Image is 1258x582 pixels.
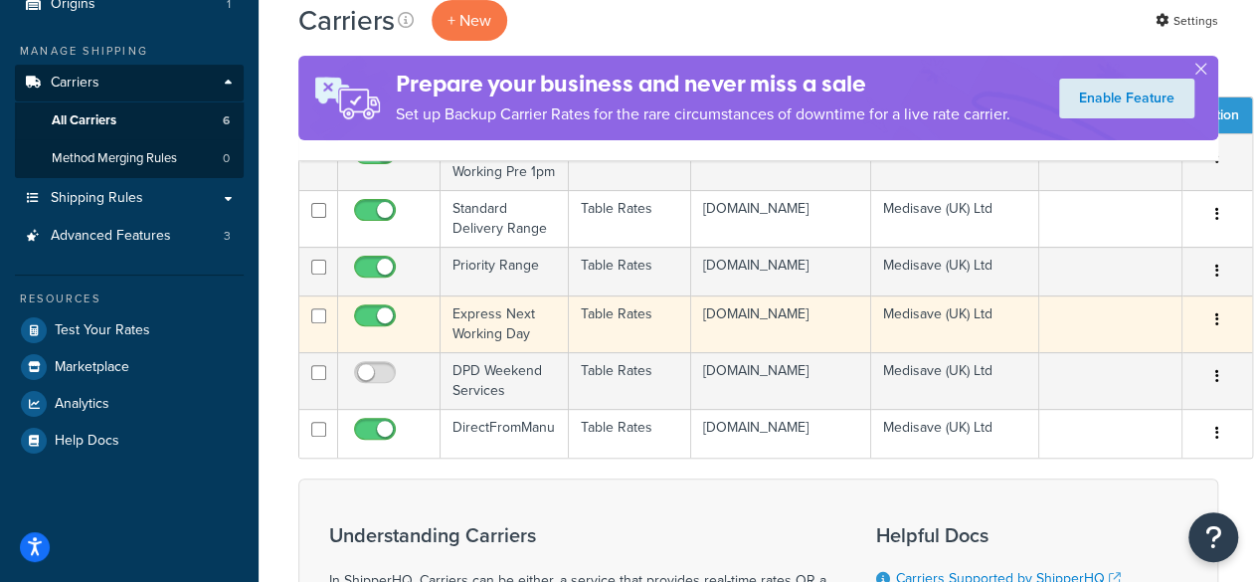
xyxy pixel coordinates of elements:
a: Shipping Rules [15,180,244,217]
a: Carriers [15,65,244,101]
td: DPD Weekend Services [441,352,569,409]
td: Medisave (UK) Ltd [871,190,1039,247]
h3: Understanding Carriers [329,524,826,546]
span: Shipping Rules [51,190,143,207]
span: Advanced Features [51,228,171,245]
td: Medisave (UK) Ltd [871,409,1039,458]
span: Help Docs [55,433,119,450]
li: Advanced Features [15,218,244,255]
td: Table Rates [569,409,691,458]
h3: Helpful Docs [876,524,1136,546]
a: Method Merging Rules 0 [15,140,244,177]
a: Help Docs [15,423,244,459]
li: All Carriers [15,102,244,139]
a: Settings [1156,7,1218,35]
img: ad-rules-rateshop-fe6ec290ccb7230408bd80ed9643f0289d75e0ffd9eb532fc0e269fcd187b520.png [298,56,396,140]
td: [DOMAIN_NAME] [691,295,871,352]
a: All Carriers 6 [15,102,244,139]
span: All Carriers [52,112,116,129]
td: [DOMAIN_NAME] [691,133,871,190]
a: Analytics [15,386,244,422]
a: Enable Feature [1059,79,1194,118]
td: Table Rates [569,190,691,247]
td: [DOMAIN_NAME] [691,409,871,458]
td: Express Next Working Day [441,295,569,352]
h4: Prepare your business and never miss a sale [396,68,1010,100]
span: 0 [223,150,230,167]
td: Timed Next Working Pre 1pm [441,133,569,190]
a: Marketplace [15,349,244,385]
span: Carriers [51,75,99,92]
td: Table Rates [569,247,691,295]
span: 6 [223,112,230,129]
span: 3 [224,228,231,245]
span: Test Your Rates [55,322,150,339]
td: Table Rates [569,352,691,409]
td: Medisave (UK) Ltd [871,133,1039,190]
a: Advanced Features 3 [15,218,244,255]
p: Set up Backup Carrier Rates for the rare circumstances of downtime for a live rate carrier. [396,100,1010,128]
td: Standard Delivery Range [441,190,569,247]
td: Priority Range [441,247,569,295]
span: Marketplace [55,359,129,376]
div: Manage Shipping [15,43,244,60]
span: Analytics [55,396,109,413]
td: Medisave (UK) Ltd [871,247,1039,295]
td: [DOMAIN_NAME] [691,247,871,295]
h1: Carriers [298,1,395,40]
td: [DOMAIN_NAME] [691,352,871,409]
td: Medisave (UK) Ltd [871,352,1039,409]
td: Medisave (UK) Ltd [871,295,1039,352]
a: Test Your Rates [15,312,244,348]
td: [DOMAIN_NAME] [691,190,871,247]
td: Table Rates [569,133,691,190]
td: Table Rates [569,295,691,352]
span: Method Merging Rules [52,150,177,167]
td: DirectFromManu [441,409,569,458]
li: Carriers [15,65,244,178]
div: Resources [15,291,244,307]
button: Open Resource Center [1188,512,1238,562]
li: Method Merging Rules [15,140,244,177]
